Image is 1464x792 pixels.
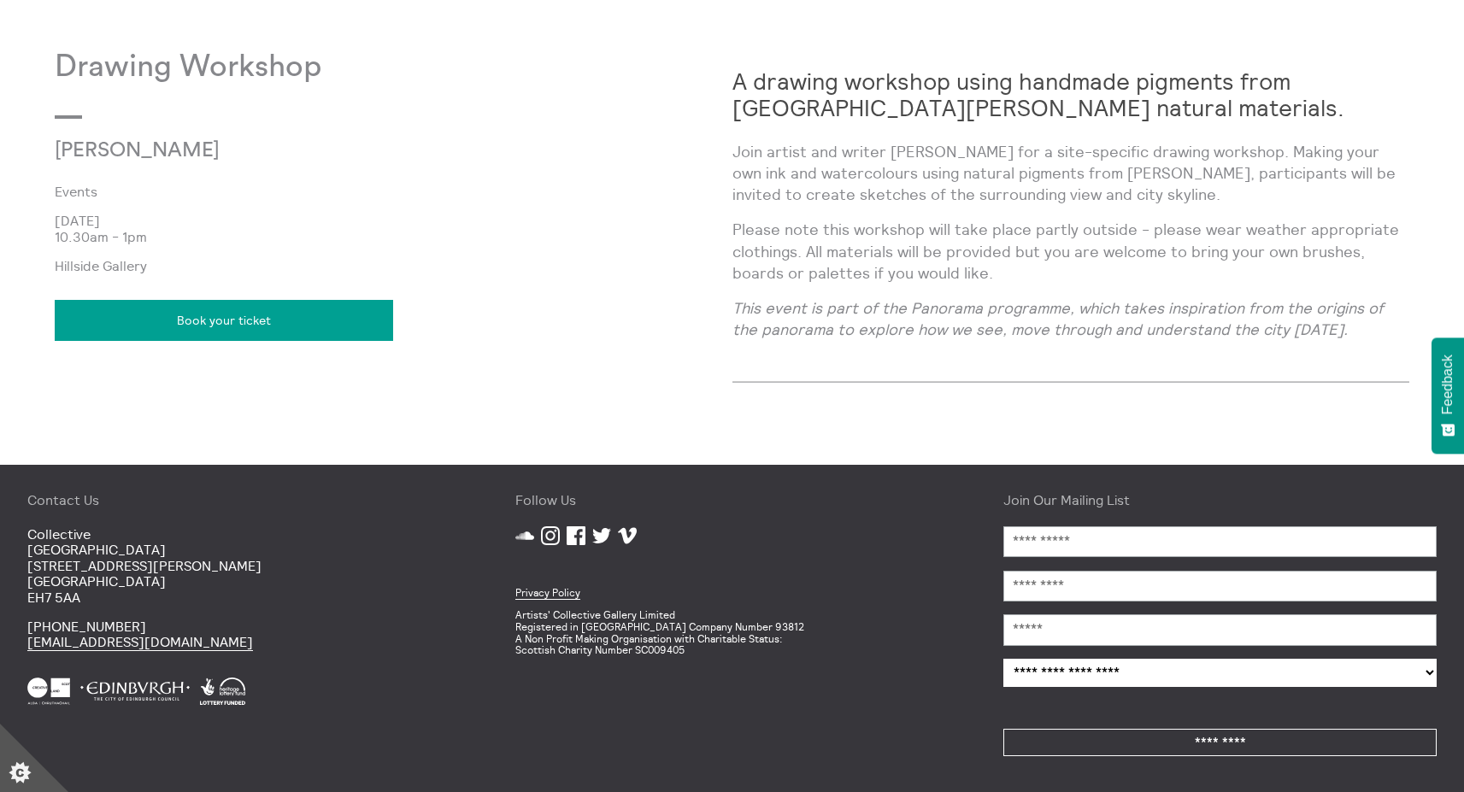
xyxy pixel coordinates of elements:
p: [PHONE_NUMBER] [27,619,461,650]
a: Privacy Policy [515,586,580,600]
p: Hillside Gallery [55,258,732,273]
h4: Contact Us [27,492,461,507]
p: [DATE] [55,213,732,228]
h4: Join Our Mailing List [1003,492,1437,507]
img: City Of Edinburgh Council White [80,678,190,705]
p: Artists' Collective Gallery Limited Registered in [GEOGRAPHIC_DATA] Company Number 93812 A Non Pr... [515,609,949,656]
p: 10.30am - 1pm [55,229,732,244]
a: [EMAIL_ADDRESS][DOMAIN_NAME] [27,633,253,651]
span: Feedback [1440,355,1455,414]
a: Events [55,184,705,199]
em: This event is part of the Panorama programme, which takes inspiration from the origins of the pan... [732,298,1384,339]
p: Join artist and writer [PERSON_NAME] for a site-specific drawing workshop. Making your own ink an... [732,141,1410,206]
p: [PERSON_NAME] [55,139,506,163]
img: Creative Scotland [27,678,70,705]
a: Book your ticket [55,300,393,341]
strong: A drawing workshop using handmade pigments from [GEOGRAPHIC_DATA][PERSON_NAME] natural materials. [732,67,1344,122]
p: Collective [GEOGRAPHIC_DATA] [STREET_ADDRESS][PERSON_NAME] [GEOGRAPHIC_DATA] EH7 5AA [27,526,461,605]
h4: Follow Us [515,492,949,507]
img: Heritage Lottery Fund [200,678,245,705]
p: Please note this workshop will take place partly outside - please wear weather appropriate clothi... [732,219,1410,284]
button: Feedback - Show survey [1432,337,1464,454]
p: Drawing Workshop [55,50,732,85]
